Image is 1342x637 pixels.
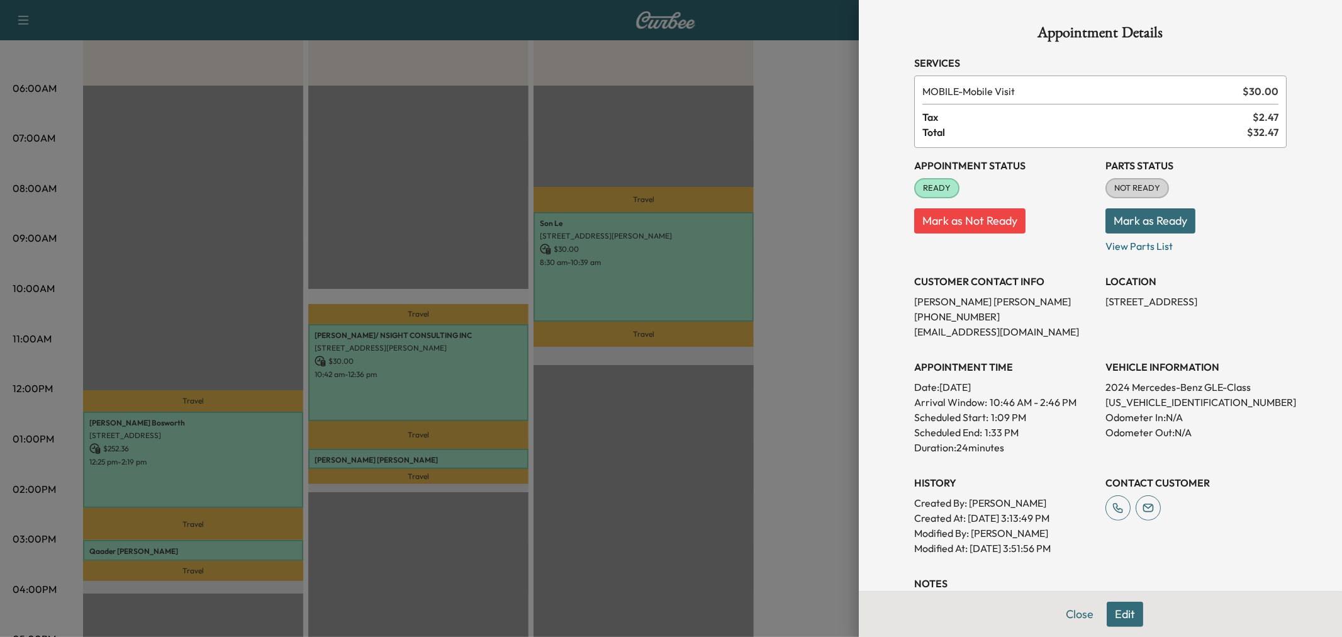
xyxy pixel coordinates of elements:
p: Created By : [PERSON_NAME] [914,495,1095,510]
p: Modified By : [PERSON_NAME] [914,526,1095,541]
span: READY [915,182,958,194]
p: Scheduled Start: [914,410,988,425]
p: [PERSON_NAME] [PERSON_NAME] [914,294,1095,309]
button: Edit [1107,602,1143,627]
span: Tax [922,110,1253,125]
p: [US_VEHICLE_IDENTIFICATION_NUMBER] [1105,395,1287,410]
button: Mark as Ready [1105,208,1195,234]
p: [STREET_ADDRESS] [1105,294,1287,309]
p: Created At : [DATE] 3:13:49 PM [914,510,1095,526]
p: Scheduled End: [914,425,982,440]
p: Odometer In: N/A [1105,410,1287,425]
p: Date: [DATE] [914,380,1095,395]
p: [EMAIL_ADDRESS][DOMAIN_NAME] [914,324,1095,339]
h3: APPOINTMENT TIME [914,359,1095,375]
p: 2024 Mercedes-Benz GLE-Class [1105,380,1287,395]
span: NOT READY [1107,182,1168,194]
p: Arrival Window: [914,395,1095,410]
h3: CUSTOMER CONTACT INFO [914,274,1095,289]
p: Modified At : [DATE] 3:51:56 PM [914,541,1095,556]
span: $ 32.47 [1247,125,1278,140]
h3: Services [914,55,1287,70]
h3: CONTACT CUSTOMER [1105,475,1287,490]
button: Mark as Not Ready [914,208,1026,234]
h3: Parts Status [1105,158,1287,173]
span: Total [922,125,1247,140]
p: 1:09 PM [991,410,1026,425]
button: Close [1058,602,1102,627]
p: 1:33 PM [985,425,1019,440]
span: Mobile Visit [922,84,1238,99]
span: 10:46 AM - 2:46 PM [990,395,1076,410]
h3: Appointment Status [914,158,1095,173]
h3: NOTES [914,576,1287,591]
p: Duration: 24 minutes [914,440,1095,455]
p: View Parts List [1105,234,1287,254]
h3: History [914,475,1095,490]
h3: VEHICLE INFORMATION [1105,359,1287,375]
span: $ 30.00 [1243,84,1278,99]
h3: LOCATION [1105,274,1287,289]
span: $ 2.47 [1253,110,1278,125]
p: [PHONE_NUMBER] [914,309,1095,324]
p: Odometer Out: N/A [1105,425,1287,440]
h1: Appointment Details [914,25,1287,45]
